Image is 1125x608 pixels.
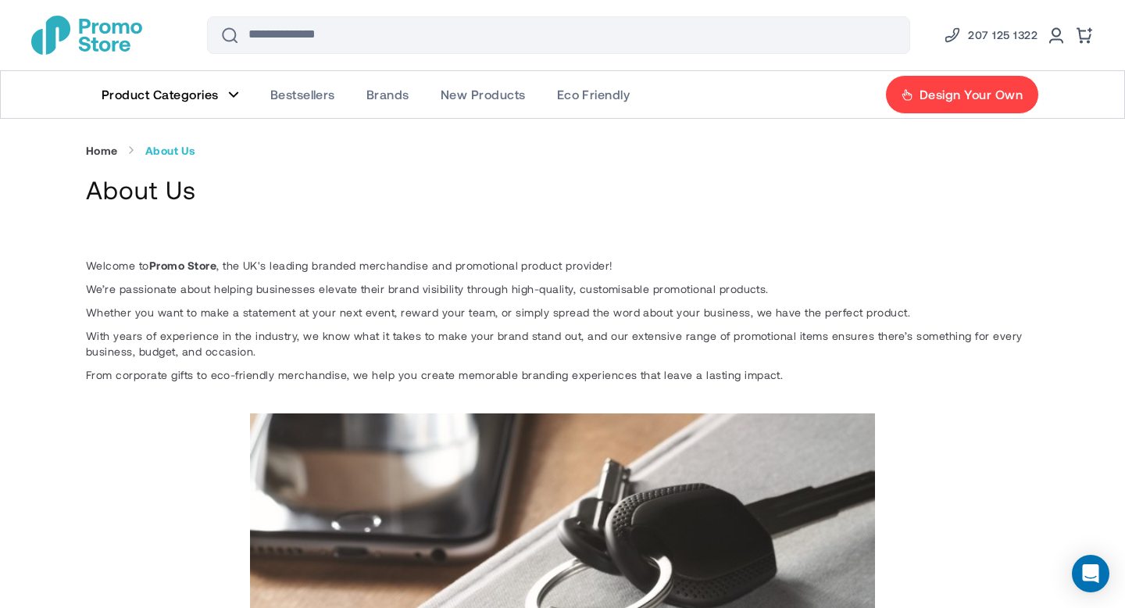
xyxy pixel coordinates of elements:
span: Product Categories [102,87,219,102]
strong: Promo Store [149,259,216,272]
img: Promotional Merchandise [31,16,142,55]
span: Bestsellers [270,87,335,102]
span: 207 125 1322 [968,26,1037,45]
div: Open Intercom Messenger [1072,555,1109,592]
span: Brands [366,87,409,102]
a: Phone [943,26,1037,45]
span: Design Your Own [920,87,1023,102]
span: New Products [441,87,526,102]
span: Whether you want to make a statement at your next event, reward your team, or simply spread the w... [86,306,910,319]
a: Home [86,144,118,158]
strong: About Us [145,144,196,158]
span: Eco Friendly [557,87,630,102]
h1: About Us [86,173,1039,206]
span: We’re passionate about helping businesses elevate their brand visibility through high-quality, cu... [86,282,769,295]
a: store logo [31,16,142,55]
span: Welcome to , the UK's leading branded merchandise and promotional product provider! [86,259,612,272]
span: From corporate gifts to eco-friendly merchandise, we help you create memorable branding experienc... [86,368,783,381]
span: With years of experience in the industry, we know what it takes to make your brand stand out, and... [86,329,1023,358]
